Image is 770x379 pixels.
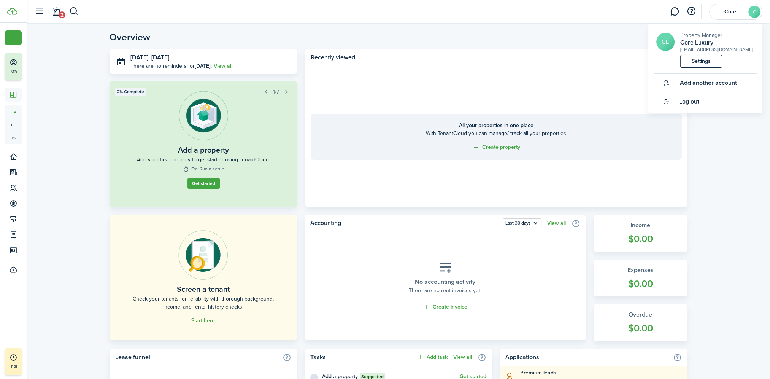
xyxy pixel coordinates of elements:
button: Add task [417,353,448,361]
home-widget-title: Lease funnel [115,353,279,362]
home-placeholder-title: Screen a tenant [177,283,230,295]
placeholder-description: There are no rent invoices yet. [409,287,481,295]
span: Add another account [680,80,737,86]
a: View all [453,354,472,360]
placeholder-title: No accounting activity [415,277,475,287]
p: 0% [10,68,19,75]
widget-stats-count: $0.00 [601,277,680,291]
a: Create property [472,143,520,152]
home-placeholder-description: With TenantCloud you can manage/ track all your properties [318,129,674,137]
p: Trial [9,363,39,369]
p: There are no reminders for . [130,62,212,70]
widget-stats-count: $0.00 [601,321,680,336]
a: View all [547,220,566,226]
img: Online payments [178,230,228,280]
a: Messaging [667,2,682,21]
header-page-title: Overview [110,32,150,42]
button: Add another account [654,74,737,92]
span: 1/7 [273,88,279,96]
button: Open menu [5,30,22,45]
button: Open sidebar [32,4,46,19]
widget-stats-title: Expenses [601,266,680,275]
a: Create invoice [423,303,467,312]
widget-stats-title: Overdue [601,310,680,319]
img: Property [178,89,229,140]
span: Log out [679,98,699,105]
home-widget-title: Tasks [310,353,413,362]
span: Property Manager [680,31,722,39]
home-widget-title: Applications [505,353,669,362]
a: Core Luxury [680,39,753,46]
a: Settings [680,55,722,68]
b: [DATE] [195,62,211,70]
a: Log out [654,92,757,111]
a: Notifications [49,2,64,21]
a: Start here [191,318,215,324]
home-widget-title: Accounting [310,218,499,228]
a: ts [5,131,22,144]
widget-step-time: Est. 2 min setup [182,166,225,174]
explanation-title: Premium leads [520,369,681,377]
a: ov [5,105,22,118]
home-placeholder-title: All your properties in one place [318,121,674,129]
widget-step-title: Add a property [177,144,230,156]
widget-stats-count: $0.00 [601,232,680,246]
avatar-text: C [748,6,760,18]
div: [EMAIL_ADDRESS][DOMAIN_NAME] [680,46,753,53]
span: 0% Complete [117,88,144,95]
h3: [DATE], [DATE] [130,53,292,62]
button: Next step [281,86,292,97]
img: TenantCloud [7,8,17,15]
a: cl [5,118,22,131]
widget-stats-title: Income [601,221,680,230]
a: CL [656,33,675,51]
home-widget-title: Recently viewed [311,53,669,62]
a: Get started [187,179,220,190]
button: Prev step [260,86,271,97]
a: View all [214,62,232,70]
span: Core [715,9,745,14]
a: Trial [5,348,22,375]
home-placeholder-description: Check your tenants for reliability with thorough background, income, and rental history checks. [127,295,280,311]
button: Open resource center [685,5,698,18]
widget-step-description: Add your first property to get started using TenantCloud. [134,156,272,164]
span: 2 [59,11,65,18]
a: Expenses$0.00 [594,260,687,297]
a: Income$0.00 [594,215,687,252]
button: Last 30 days [503,218,541,228]
button: Open menu [503,218,541,228]
button: 0% [5,53,68,80]
button: Search [69,5,79,18]
a: Overdue$0.00 [594,304,687,341]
